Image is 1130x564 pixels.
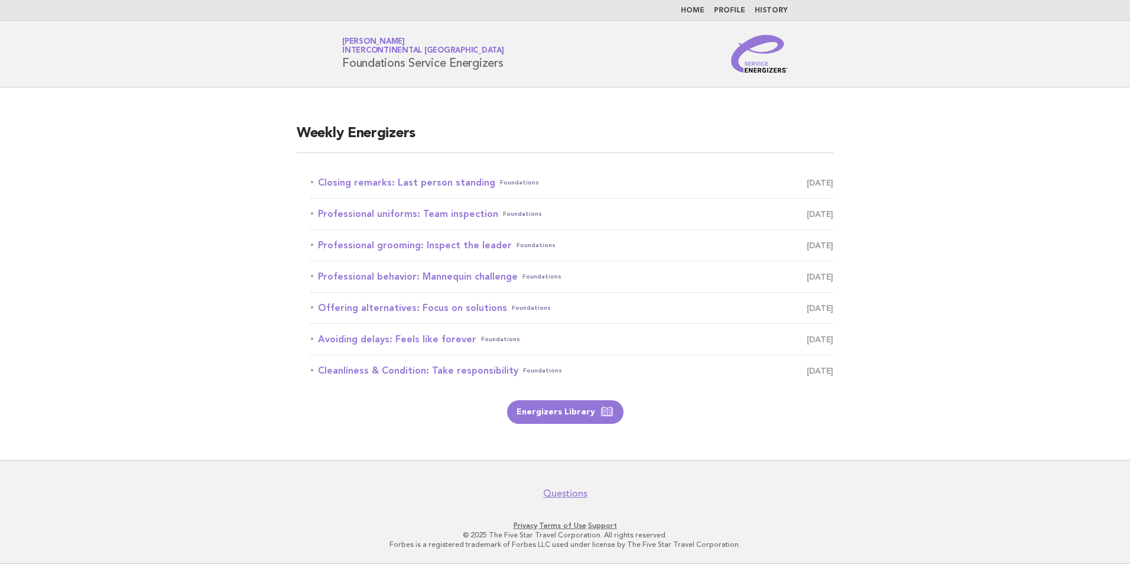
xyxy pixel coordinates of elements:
a: Professional behavior: Mannequin challengeFoundations [DATE] [311,268,833,285]
span: Foundations [523,362,562,379]
a: Support [588,521,617,530]
a: Professional uniforms: Team inspectionFoundations [DATE] [311,206,833,222]
a: Terms of Use [539,521,586,530]
span: Foundations [512,300,551,316]
span: Foundations [500,174,539,191]
a: Questions [543,488,587,500]
a: History [755,7,788,14]
a: Profile [714,7,745,14]
h1: Foundations Service Energizers [342,38,504,69]
span: [DATE] [807,206,833,222]
p: Forbes is a registered trademark of Forbes LLC used under license by The Five Star Travel Corpora... [203,540,927,549]
a: Offering alternatives: Focus on solutionsFoundations [DATE] [311,300,833,316]
span: Foundations [503,206,542,222]
span: Foundations [481,331,520,348]
img: Service Energizers [731,35,788,73]
a: Energizers Library [507,400,624,424]
p: © 2025 The Five Star Travel Corporation. All rights reserved. [203,530,927,540]
span: [DATE] [807,237,833,254]
a: Cleanliness & Condition: Take responsibilityFoundations [DATE] [311,362,833,379]
span: [DATE] [807,174,833,191]
a: Professional grooming: Inspect the leaderFoundations [DATE] [311,237,833,254]
p: · · [203,521,927,530]
a: Closing remarks: Last person standingFoundations [DATE] [311,174,833,191]
span: [DATE] [807,331,833,348]
h2: Weekly Energizers [297,124,833,153]
span: Foundations [517,237,556,254]
a: Home [681,7,704,14]
a: Privacy [514,521,537,530]
span: [DATE] [807,268,833,285]
span: [DATE] [807,300,833,316]
span: InterContinental [GEOGRAPHIC_DATA] [342,47,504,55]
span: [DATE] [807,362,833,379]
span: Foundations [522,268,561,285]
a: Avoiding delays: Feels like foreverFoundations [DATE] [311,331,833,348]
a: [PERSON_NAME]InterContinental [GEOGRAPHIC_DATA] [342,38,504,54]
